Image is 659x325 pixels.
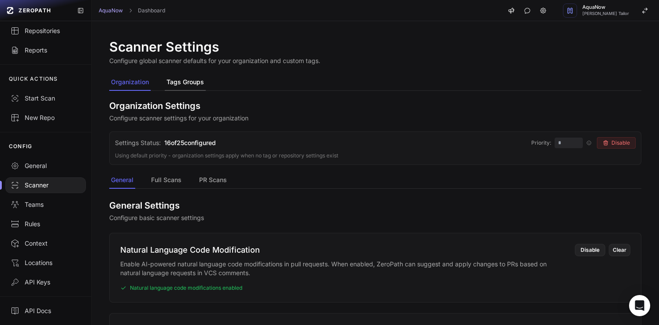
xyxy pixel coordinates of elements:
[109,56,320,65] p: Configure global scanner defaults for your organization and custom tags.
[11,46,81,55] div: Reports
[11,200,81,209] div: Teams
[120,260,564,277] p: Enable AI-powered natural language code modifications in pull requests. When enabled, ZeroPath ca...
[11,161,81,170] div: General
[109,213,641,222] p: Configure basic scanner settings
[11,258,81,267] div: Locations
[165,74,206,91] button: Tags Groups
[109,74,151,91] button: Organization
[9,143,32,150] p: CONFIG
[127,7,133,14] svg: chevron right,
[99,7,123,14] a: AquaNow
[629,295,650,316] div: Open Intercom Messenger
[4,4,70,18] a: ZEROPATH
[11,113,81,122] div: New Repo
[115,138,161,147] span: Settings Status:
[11,181,81,190] div: Scanner
[109,114,641,123] p: Configure scanner settings for your organization
[11,306,81,315] div: API Docs
[11,278,81,287] div: API Keys
[149,172,183,189] button: Full Scans
[109,100,641,112] h2: Organization Settings
[11,26,81,35] div: Repositories
[138,7,165,14] a: Dashboard
[19,7,51,14] span: ZEROPATH
[109,39,320,55] h1: Scanner Settings
[164,138,216,147] span: 16 of 25 configured
[597,137,636,149] button: Disable
[197,172,229,189] button: PR Scans
[582,11,629,16] span: [PERSON_NAME] Tailor
[115,152,636,159] div: Using default priority - organization settings apply when no tag or repository settings exist
[609,244,630,256] button: Clear
[11,239,81,248] div: Context
[99,7,165,14] nav: breadcrumb
[120,244,564,256] h3: Natural Language Code Modification
[582,5,629,10] span: AquaNow
[109,172,135,189] button: General
[9,75,58,82] p: QUICK ACTIONS
[11,94,81,103] div: Start Scan
[531,139,551,146] span: Priority:
[109,199,641,212] h2: General Settings
[130,284,242,291] span: Natural language code modifications enabled
[575,244,605,256] button: Disable
[11,220,81,228] div: Rules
